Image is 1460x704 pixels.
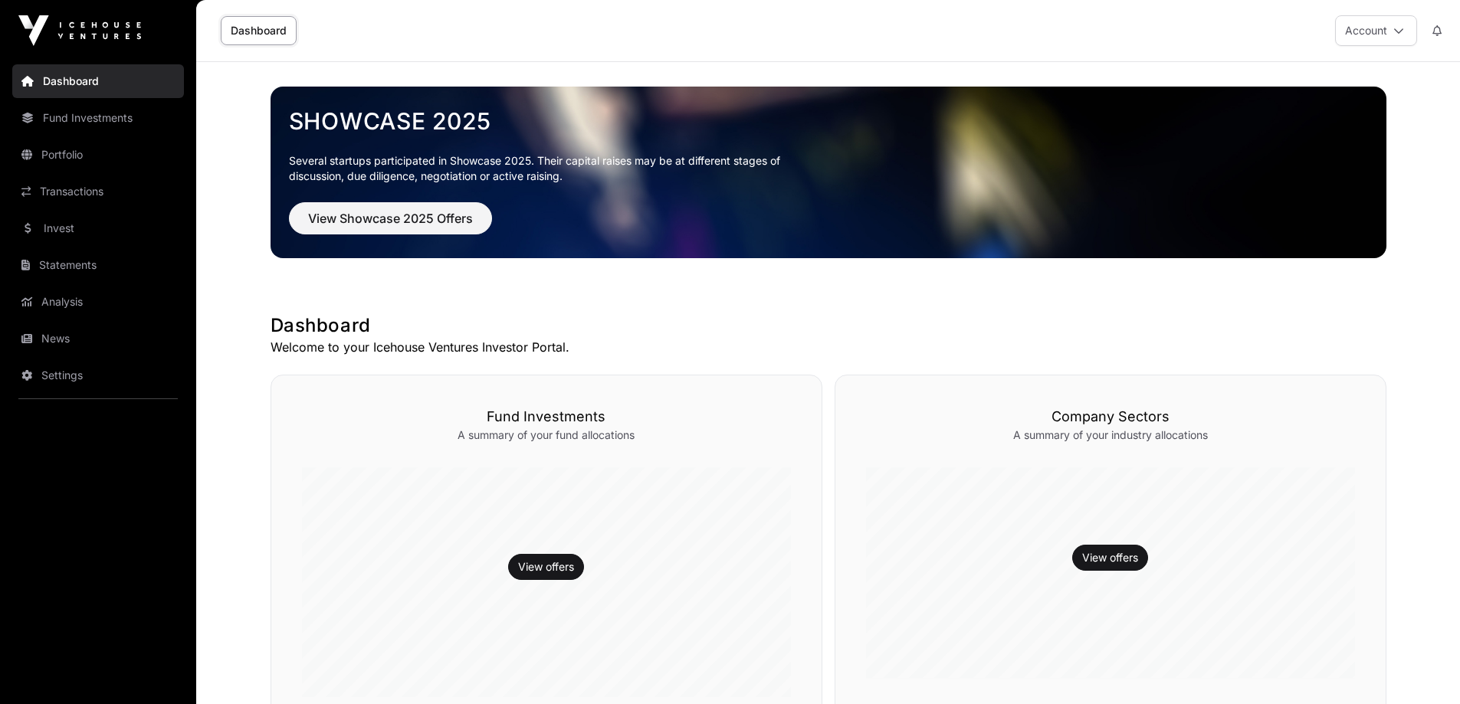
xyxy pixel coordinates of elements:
[1082,550,1138,565] a: View offers
[12,138,184,172] a: Portfolio
[271,87,1386,258] img: Showcase 2025
[271,313,1386,338] h1: Dashboard
[12,175,184,208] a: Transactions
[302,406,791,427] h3: Fund Investments
[866,406,1355,427] h3: Company Sectors
[12,248,184,282] a: Statements
[18,15,141,46] img: Icehouse Ventures Logo
[866,427,1355,443] p: A summary of your industry allocations
[508,554,584,580] button: View offers
[289,202,492,234] button: View Showcase 2025 Offers
[289,218,492,233] a: View Showcase 2025 Offers
[271,338,1386,356] p: Welcome to your Icehouse Ventures Investor Portal.
[302,427,791,443] p: A summary of your fund allocations
[289,107,1368,135] a: Showcase 2025
[221,16,297,45] a: Dashboard
[12,211,184,245] a: Invest
[1383,630,1460,704] iframe: Chat Widget
[1072,545,1148,571] button: View offers
[12,322,184,355] a: News
[518,559,574,575] a: View offers
[12,101,184,135] a: Fund Investments
[308,209,473,228] span: View Showcase 2025 Offers
[12,359,184,392] a: Settings
[12,285,184,319] a: Analysis
[12,64,184,98] a: Dashboard
[1335,15,1417,46] button: Account
[289,153,804,184] p: Several startups participated in Showcase 2025. Their capital raises may be at different stages o...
